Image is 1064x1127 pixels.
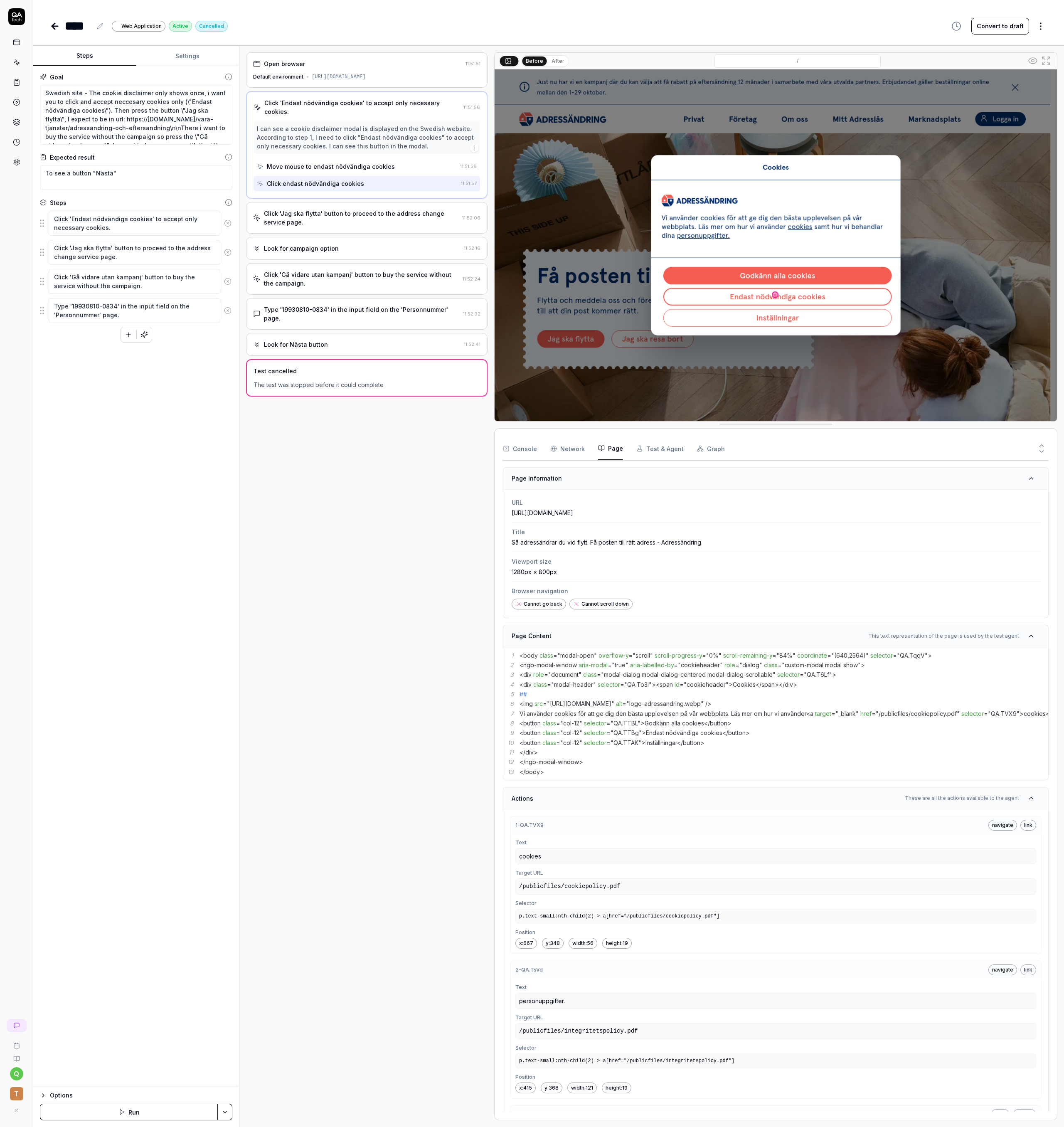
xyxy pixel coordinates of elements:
[779,681,785,688] span: </
[267,179,364,188] div: Click endast nödvändiga cookies
[807,671,829,678] span: QA.T6Lf
[961,710,984,717] span: selector
[121,22,162,30] span: Web Application
[550,437,585,460] button: Network
[579,758,583,765] span: >
[684,681,687,688] span: "
[706,652,709,659] span: "
[33,46,136,66] button: Steps
[720,661,723,668] span: "
[656,681,660,688] span: <
[777,671,800,678] span: selector
[523,700,533,707] span: img
[523,652,538,659] span: body
[583,671,597,678] span: class
[220,273,235,290] button: Remove step
[463,311,480,317] time: 11:52:32
[957,710,960,717] span: "
[40,269,232,294] div: Suggestions
[50,153,95,162] div: Expected result
[729,681,733,688] span: >
[984,710,988,717] span: =
[522,56,547,65] button: Before
[512,794,533,803] h3: Actions
[868,632,1019,640] div: This text representation of the page is used by the test agent
[905,794,1019,802] div: These are all the actions available to the agent
[645,739,677,746] span: Inställningar
[50,198,66,207] div: Steps
[525,749,534,756] span: div
[879,710,957,717] span: /publicfiles/cookiepolicy.pdf
[642,729,646,736] span: >
[548,671,551,678] span: "
[267,162,395,171] div: Move mouse to endast nödvändiga cookies
[463,104,480,110] time: 11:51:56
[556,720,560,727] span: =
[254,159,480,174] button: Move mouse to endast nödvändiga cookies11:51:56
[723,652,772,659] span: scroll-remaining-y
[611,700,614,707] span: "
[655,652,702,659] span: scroll-progress-y
[462,215,480,221] time: 11:52:06
[264,340,328,349] div: Look for Nästa button
[542,720,556,727] span: class
[507,738,520,747] span: 10
[598,437,623,460] button: Page
[264,270,459,288] div: Click 'Gå vidare utan kampanj' button to buy the service without the campaign.
[520,710,806,717] span: Vi använder cookies för att ge dig den bästa upplevelsen på vår webbplats. Läs mer om hur vi anvä...
[702,652,706,659] span: =
[1020,820,1036,831] div: link
[700,739,704,746] span: >
[681,661,720,668] span: cookieheader
[3,1080,30,1102] button: T
[675,681,680,688] span: id
[785,681,793,688] span: div
[507,670,520,679] span: 3
[507,699,520,708] span: 6
[831,652,834,659] span: "
[495,69,1057,421] img: Screenshot
[710,720,727,727] span: button
[507,709,520,718] span: 7
[683,739,700,746] span: button
[515,848,1036,864] div: cookies
[722,729,728,736] span: </
[264,305,460,323] div: Type '19930810-0834' in the input field on the 'Personnummer' page.
[507,689,520,699] span: 5
[1020,710,1024,717] span: >
[687,681,726,688] span: cookieheader
[312,73,366,81] div: [URL][DOMAIN_NAME]
[507,757,520,767] span: 12
[806,710,810,717] span: <
[520,768,525,775] span: </
[548,57,568,66] button: After
[554,681,593,688] span: modal-header
[553,652,557,659] span: =
[991,710,1017,717] span: QA.TVX9
[523,729,541,736] span: button
[254,367,297,375] div: Test cancelled
[827,652,831,659] span: =
[606,729,611,736] span: =
[515,869,1036,877] span: Target URL
[608,661,612,668] span: =
[612,661,615,668] span: "
[897,652,900,659] span: "
[624,681,627,688] span: "
[512,631,552,640] h3: Page Content
[1026,54,1039,67] button: Show all interative elements
[756,681,761,688] span: </
[253,73,303,81] div: Default environment
[829,671,832,678] span: "
[727,720,731,727] span: >
[733,681,756,688] span: Cookies
[860,710,872,717] span: href
[7,1019,27,1032] a: New conversation
[584,739,606,746] span: selector
[515,839,1036,846] span: Text
[543,700,547,707] span: =
[464,245,480,251] time: 11:52:16
[515,909,1036,924] div: p.text-small:nth-child(2) > a[href="/publicfiles/cookiepolicy.pdf"]
[650,652,653,659] span: "
[220,244,235,261] button: Remove step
